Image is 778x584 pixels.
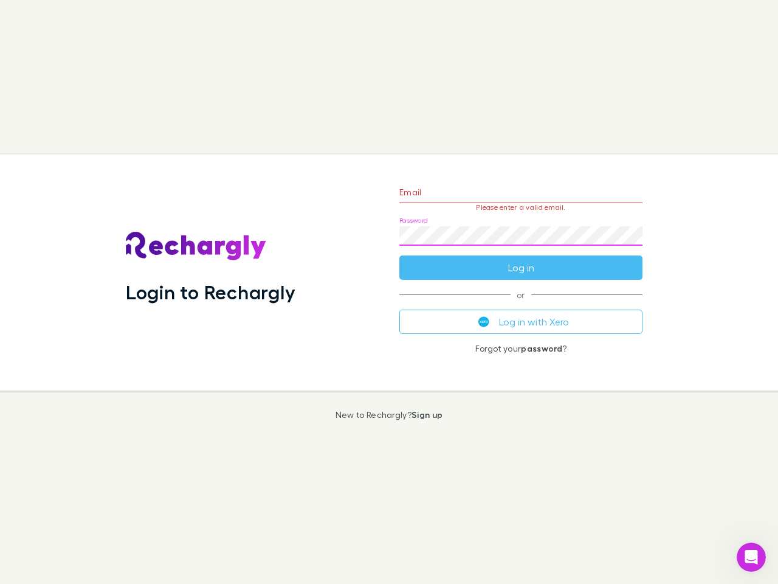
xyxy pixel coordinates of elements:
[521,343,562,353] a: password
[399,344,642,353] p: Forgot your ?
[399,310,642,334] button: Log in with Xero
[399,294,642,295] span: or
[737,543,766,572] iframe: Intercom live chat
[336,410,443,420] p: New to Rechargly?
[126,280,295,304] h1: Login to Rechargly
[399,255,642,280] button: Log in
[478,316,489,327] img: Xero's logo
[411,409,442,420] a: Sign up
[399,203,642,212] p: Please enter a valid email.
[399,216,428,225] label: Password
[126,232,267,261] img: Rechargly's Logo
